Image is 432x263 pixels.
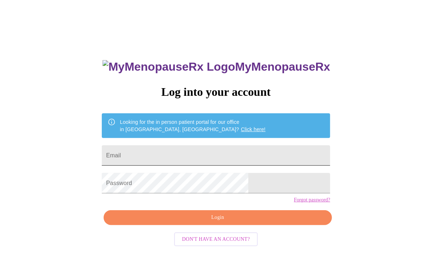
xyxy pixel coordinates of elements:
a: Don't have an account? [172,236,260,242]
span: Login [112,213,324,222]
button: Don't have an account? [174,232,258,247]
h3: MyMenopauseRx [103,60,330,74]
img: MyMenopauseRx Logo [103,60,235,74]
span: Don't have an account? [182,235,250,244]
button: Login [104,210,332,225]
a: Click here! [241,126,266,132]
div: Looking for the in person patient portal for our office in [GEOGRAPHIC_DATA], [GEOGRAPHIC_DATA]? [120,115,266,136]
h3: Log into your account [102,85,330,99]
a: Forgot password? [294,197,330,203]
